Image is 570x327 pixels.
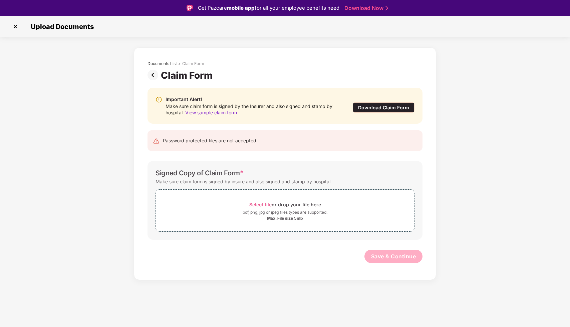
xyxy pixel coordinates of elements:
[353,102,414,113] div: Download Claim Form
[187,5,193,11] img: Logo
[227,5,255,11] strong: mobile app
[156,195,414,226] span: Select fileor drop your file herepdf, png, jpg or jpeg files types are supported.Max. File size 5mb
[10,21,21,32] img: svg+xml;base64,PHN2ZyBpZD0iQ3Jvc3MtMzJ4MzIiIHhtbG5zPSJodHRwOi8vd3d3LnczLm9yZy8yMDAwL3N2ZyIgd2lkdG...
[24,23,97,31] span: Upload Documents
[385,5,388,12] img: Stroke
[166,96,339,103] div: Important Alert!
[267,216,303,221] div: Max. File size 5mb
[198,4,339,12] div: Get Pazcare for all your employee benefits need
[156,177,332,186] div: Make sure claim form is signed by insure and also signed and stamp by hospital.
[156,96,162,103] img: svg+xml;base64,PHN2ZyBpZD0iV2FybmluZ18tXzIweDIwIiBkYXRhLW5hbWU9Ildhcm5pbmcgLSAyMHgyMCIgeG1sbnM9Im...
[249,202,272,207] span: Select file
[178,61,181,66] div: >
[243,209,327,216] div: pdf, png, jpg or jpeg files types are supported.
[156,169,244,177] div: Signed Copy of Claim Form
[148,70,161,80] img: svg+xml;base64,PHN2ZyBpZD0iUHJldi0zMngzMiIgeG1sbnM9Imh0dHA6Ly93d3cudzMub3JnLzIwMDAvc3ZnIiB3aWR0aD...
[166,103,339,116] div: Make sure claim form is signed by the Insurer and also signed and stamp by hospital.
[153,138,160,144] img: svg+xml;base64,PHN2ZyB4bWxucz0iaHR0cDovL3d3dy53My5vcmcvMjAwMC9zdmciIHdpZHRoPSIyNCIgaGVpZ2h0PSIyNC...
[185,110,237,115] span: View sample claim form
[148,61,177,66] div: Documents List
[344,5,386,12] a: Download Now
[182,61,204,66] div: Claim Form
[163,137,256,144] div: Password protected files are not accepted
[161,70,215,81] div: Claim Form
[249,200,321,209] div: or drop your file here
[364,250,423,263] button: Save & Continue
